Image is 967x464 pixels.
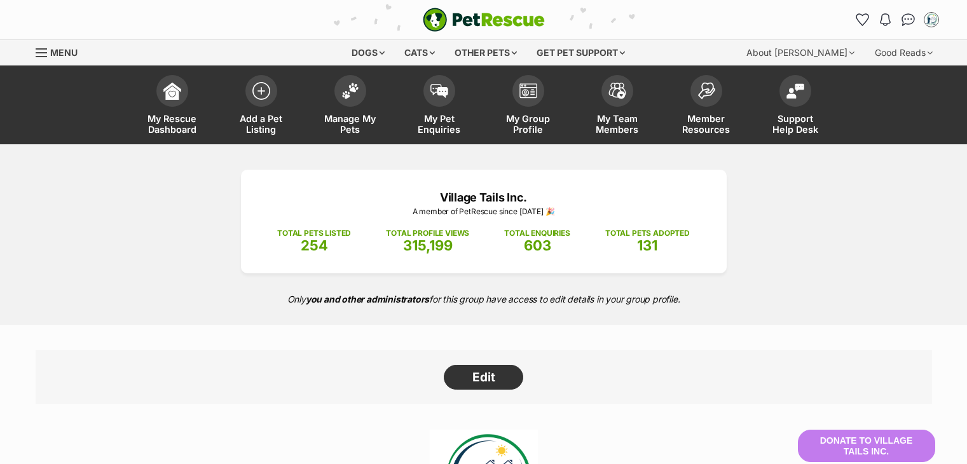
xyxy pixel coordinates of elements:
div: Cats [395,40,444,65]
p: Village Tails Inc. [260,189,708,206]
span: Menu [50,47,78,58]
span: My Rescue Dashboard [144,113,201,135]
a: Favourites [853,10,873,30]
img: group-profile-icon-3fa3cf56718a62981997c0bc7e787c4b2cf8bcc04b72c1350f741eb67cf2f40e.svg [519,83,537,99]
a: Add a Pet Listing [217,69,306,144]
img: team-members-icon-5396bd8760b3fe7c0b43da4ab00e1e3bb1a5d9ba89233759b79545d2d3fc5d0d.svg [608,83,626,99]
span: Member Resources [678,113,735,135]
img: member-resources-icon-8e73f808a243e03378d46382f2149f9095a855e16c252ad45f914b54edf8863c.svg [697,82,715,99]
a: My Group Profile [484,69,573,144]
a: Conversations [898,10,919,30]
img: logo-e224e6f780fb5917bec1dbf3a21bbac754714ae5b6737aabdf751b685950b380.svg [423,8,545,32]
a: My Team Members [573,69,662,144]
a: Support Help Desk [751,69,840,144]
span: 603 [524,237,551,254]
div: About [PERSON_NAME] [737,40,863,65]
button: Donate to Village Tails Inc. [798,430,935,461]
div: Other pets [446,40,526,65]
a: Manage My Pets [306,69,395,144]
img: Kira Williams profile pic [925,13,938,26]
a: My Rescue Dashboard [128,69,217,144]
span: Add a Pet Listing [233,113,290,135]
span: 315,199 [403,237,453,254]
div: Good Reads [866,40,942,65]
p: TOTAL ENQUIRIES [504,228,570,239]
p: TOTAL PROFILE VIEWS [386,228,469,239]
span: 131 [637,237,657,254]
p: A member of PetRescue since [DATE] 🎉 [260,206,708,217]
span: Support Help Desk [767,113,824,135]
button: My account [921,10,942,30]
div: Dogs [343,40,394,65]
span: 254 [301,237,328,254]
img: add-pet-listing-icon-0afa8454b4691262ce3f59096e99ab1cd57d4a30225e0717b998d2c9b9846f56.svg [252,82,270,100]
span: Manage My Pets [322,113,379,135]
ul: Account quick links [853,10,942,30]
img: help-desk-icon-fdf02630f3aa405de69fd3d07c3f3aa587a6932b1a1747fa1d2bba05be0121f9.svg [786,83,804,99]
p: TOTAL PETS ADOPTED [605,228,690,239]
img: chat-41dd97257d64d25036548639549fe6c8038ab92f7586957e7f3b1b290dea8141.svg [902,13,915,26]
p: TOTAL PETS LISTED [277,228,351,239]
a: PetRescue [423,8,545,32]
div: Get pet support [528,40,634,65]
a: My Pet Enquiries [395,69,484,144]
a: Menu [36,40,86,63]
span: My Team Members [589,113,646,135]
img: dashboard-icon-eb2f2d2d3e046f16d808141f083e7271f6b2e854fb5c12c21221c1fb7104beca.svg [163,82,181,100]
button: Notifications [875,10,896,30]
span: My Pet Enquiries [411,113,468,135]
a: Edit [444,365,523,390]
span: My Group Profile [500,113,557,135]
img: notifications-46538b983faf8c2785f20acdc204bb7945ddae34d4c08c2a6579f10ce5e182be.svg [880,13,890,26]
a: Member Resources [662,69,751,144]
strong: you and other administrators [306,294,430,304]
img: pet-enquiries-icon-7e3ad2cf08bfb03b45e93fb7055b45f3efa6380592205ae92323e6603595dc1f.svg [430,84,448,98]
img: manage-my-pets-icon-02211641906a0b7f246fdf0571729dbe1e7629f14944591b6c1af311fb30b64b.svg [341,83,359,99]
